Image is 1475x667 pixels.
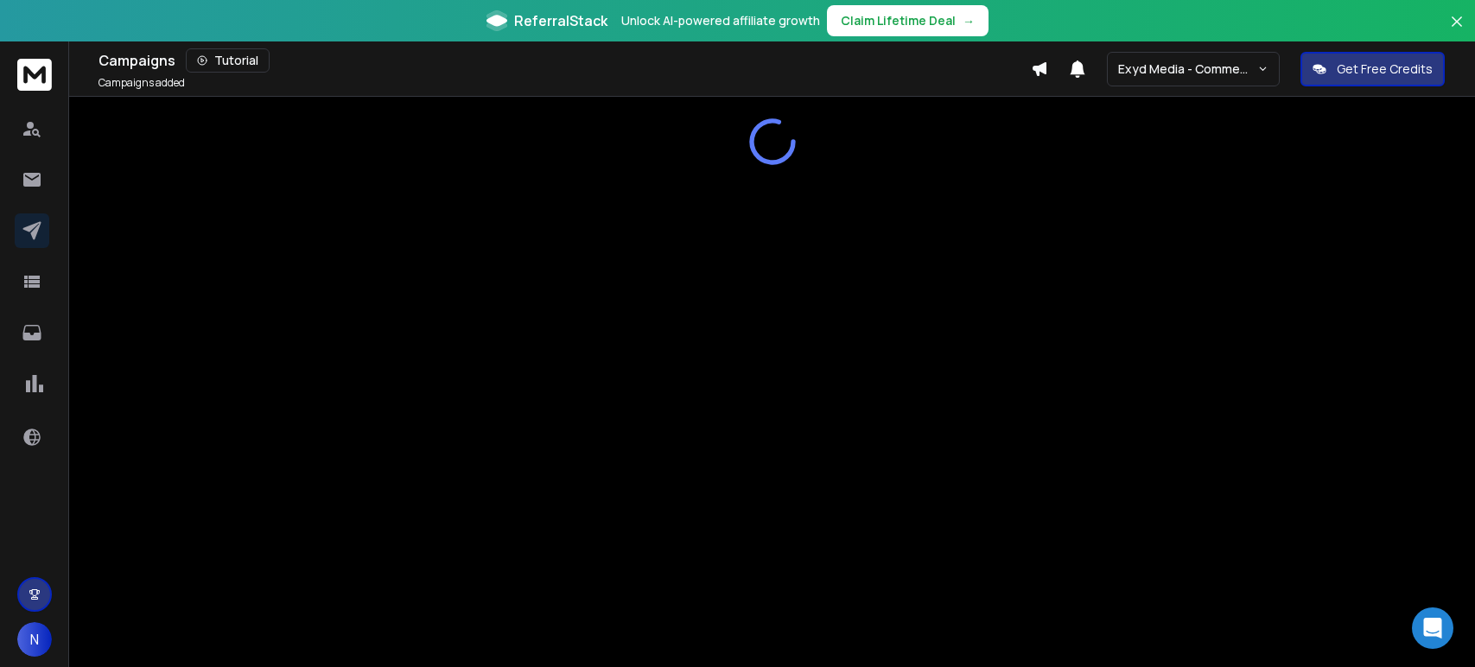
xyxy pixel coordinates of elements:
[827,5,989,36] button: Claim Lifetime Deal→
[1446,10,1468,52] button: Close banner
[99,48,1031,73] div: Campaigns
[514,10,607,31] span: ReferralStack
[621,12,820,29] p: Unlock AI-powered affiliate growth
[186,48,270,73] button: Tutorial
[17,622,52,657] button: N
[99,76,185,90] p: Campaigns added
[963,12,975,29] span: →
[1118,60,1257,78] p: Exyd Media - Commercial Cleaning
[1300,52,1445,86] button: Get Free Credits
[1337,60,1433,78] p: Get Free Credits
[1412,607,1453,649] div: Open Intercom Messenger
